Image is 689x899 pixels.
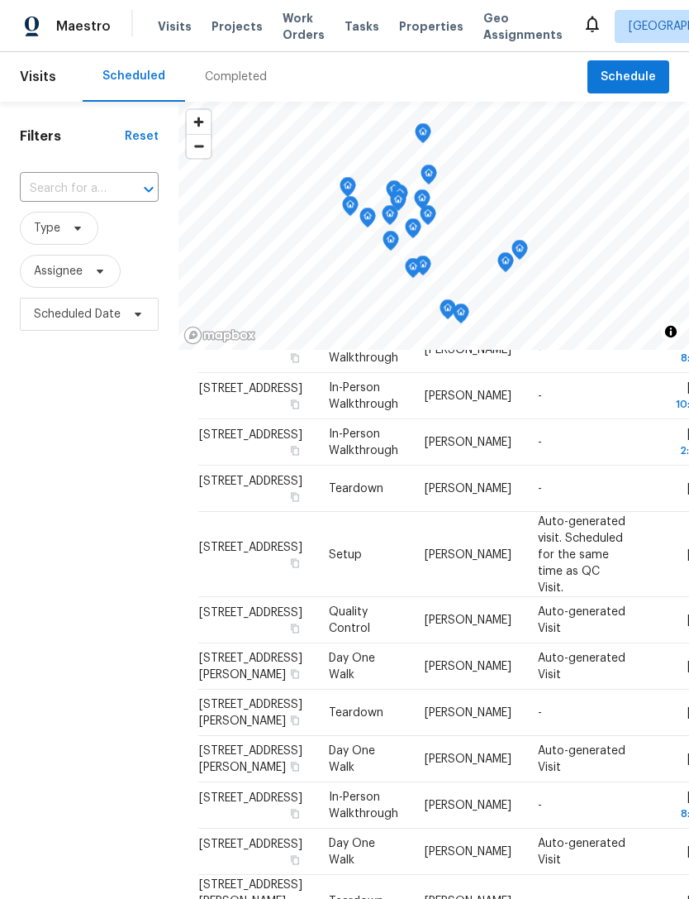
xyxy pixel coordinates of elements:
[125,128,159,145] div: Reset
[56,18,111,35] span: Maestro
[340,177,356,203] div: Map marker
[425,753,511,765] span: [PERSON_NAME]
[187,134,211,158] button: Zoom out
[405,218,421,244] div: Map marker
[199,839,302,850] span: [STREET_ADDRESS]
[34,306,121,323] span: Scheduled Date
[538,344,542,356] span: -
[415,256,431,281] div: Map marker
[329,548,362,560] span: Setup
[414,189,430,215] div: Map marker
[199,429,302,441] span: [STREET_ADDRESS]
[158,18,192,35] span: Visits
[415,123,431,149] div: Map marker
[329,791,398,820] span: In-Person Walkthrough
[211,18,263,35] span: Projects
[425,483,511,495] span: [PERSON_NAME]
[329,653,375,681] span: Day One Walk
[329,707,383,719] span: Teardown
[329,336,398,364] span: In-Person Walkthrough
[287,621,302,636] button: Copy Address
[390,191,406,217] div: Map marker
[199,699,302,727] span: [STREET_ADDRESS][PERSON_NAME]
[329,428,398,457] span: In-Person Walkthrough
[511,240,528,265] div: Map marker
[199,653,302,681] span: [STREET_ADDRESS][PERSON_NAME]
[20,176,112,202] input: Search for an address...
[538,838,625,866] span: Auto-generated Visit
[205,69,267,85] div: Completed
[102,68,165,84] div: Scheduled
[392,184,408,210] div: Map marker
[287,806,302,821] button: Copy Address
[183,326,256,345] a: Mapbox homepage
[538,606,625,634] span: Auto-generated Visit
[425,390,511,402] span: [PERSON_NAME]
[666,323,676,341] span: Toggle attribution
[601,67,656,88] span: Schedule
[453,304,469,329] div: Map marker
[483,10,563,43] span: Geo Assignments
[199,607,302,619] span: [STREET_ADDRESS]
[425,437,511,448] span: [PERSON_NAME]
[287,759,302,774] button: Copy Address
[386,180,402,206] div: Map marker
[329,838,375,866] span: Day One Walk
[497,252,514,278] div: Map marker
[20,128,125,145] h1: Filters
[287,397,302,412] button: Copy Address
[587,60,669,94] button: Schedule
[329,606,370,634] span: Quality Control
[283,10,325,43] span: Work Orders
[287,351,302,366] button: Copy Address
[538,515,625,593] span: Auto-generated visit. Scheduled for the same time as QC Visit.
[425,661,511,672] span: [PERSON_NAME]
[342,196,359,222] div: Map marker
[187,110,211,134] button: Zoom in
[287,667,302,681] button: Copy Address
[425,707,511,719] span: [PERSON_NAME]
[405,258,421,284] div: Map marker
[538,745,625,773] span: Auto-generated Visit
[538,390,542,402] span: -
[425,344,511,356] span: [PERSON_NAME]
[538,707,542,719] span: -
[287,713,302,728] button: Copy Address
[329,382,398,410] span: In-Person Walkthrough
[538,483,542,495] span: -
[287,490,302,504] button: Copy Address
[382,205,398,231] div: Map marker
[538,653,625,681] span: Auto-generated Visit
[287,443,302,458] button: Copy Address
[199,792,302,804] span: [STREET_ADDRESS]
[359,208,376,233] div: Map marker
[421,165,437,190] div: Map marker
[329,745,375,773] span: Day One Walk
[425,800,511,811] span: [PERSON_NAME]
[329,483,383,495] span: Teardown
[344,21,379,32] span: Tasks
[199,541,302,552] span: [STREET_ADDRESS]
[440,299,456,325] div: Map marker
[383,231,399,256] div: Map marker
[187,135,211,158] span: Zoom out
[425,846,511,858] span: [PERSON_NAME]
[34,263,83,280] span: Assignee
[420,205,436,231] div: Map marker
[20,59,56,95] span: Visits
[199,745,302,773] span: [STREET_ADDRESS][PERSON_NAME]
[199,476,302,487] span: [STREET_ADDRESS]
[538,437,542,448] span: -
[399,18,463,35] span: Properties
[137,178,160,201] button: Open
[287,853,302,868] button: Copy Address
[425,548,511,560] span: [PERSON_NAME]
[425,614,511,626] span: [PERSON_NAME]
[199,383,302,395] span: [STREET_ADDRESS]
[287,555,302,570] button: Copy Address
[538,800,542,811] span: -
[661,322,681,342] button: Toggle attribution
[34,220,60,237] span: Type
